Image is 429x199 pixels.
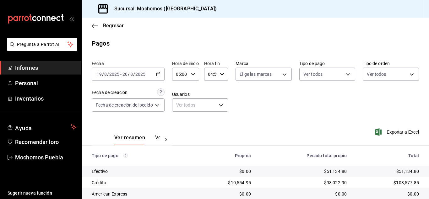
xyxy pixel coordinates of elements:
[15,64,38,71] font: Informes
[96,102,153,108] font: Fecha de creación del pedido
[114,135,145,141] font: Ver resumen
[204,61,220,66] font: Hora fin
[102,72,104,77] font: /
[176,102,195,108] font: Ver todos
[155,135,179,141] font: Ver pagos
[107,72,109,77] font: /
[335,191,347,196] font: $0.00
[92,23,124,29] button: Regresar
[396,169,419,174] font: $51,134.80
[17,42,60,47] font: Pregunta a Parrot AI
[92,61,104,66] font: Fecha
[15,139,59,145] font: Recomendar loro
[324,180,347,185] font: $98,022.90
[228,180,251,185] font: $10,554.95
[408,153,419,158] font: Total
[122,72,128,77] input: --
[133,72,135,77] font: /
[109,72,120,77] input: ----
[92,40,110,47] font: Pagos
[236,61,248,66] font: Marca
[307,153,347,158] font: Pecado total propio
[114,134,160,145] div: pestañas de navegación
[135,72,146,77] input: ----
[15,80,38,86] font: Personal
[8,191,52,196] font: Sugerir nueva función
[114,6,217,12] font: Sucursal: Mochomos ([GEOGRAPHIC_DATA])
[303,72,323,77] font: Ver todos
[235,153,251,158] font: Propina
[123,153,128,158] svg: Los pagos realizados con Pay y otras terminales son montos brutos.
[387,130,419,135] font: Exportar a Excel
[394,180,419,185] font: $108,577.85
[104,72,107,77] input: --
[407,191,419,196] font: $0.00
[96,72,102,77] input: --
[92,180,106,185] font: Crédito
[130,72,133,77] input: --
[367,72,386,77] font: Ver todos
[376,128,419,136] button: Exportar a Excel
[240,72,272,77] font: Elige las marcas
[363,61,390,66] font: Tipo de orden
[239,191,251,196] font: $0.00
[128,72,130,77] font: /
[239,169,251,174] font: $0.00
[7,38,77,51] button: Pregunta a Parrot AI
[4,46,77,52] a: Pregunta a Parrot AI
[92,191,127,196] font: American Express
[15,95,44,102] font: Inventarios
[92,153,118,158] font: Tipo de pago
[103,23,124,29] font: Regresar
[15,125,32,131] font: Ayuda
[299,61,325,66] font: Tipo de pago
[15,154,63,161] font: Mochomos Puebla
[172,92,190,97] font: Usuarios
[172,61,199,66] font: Hora de inicio
[92,90,128,95] font: Fecha de creación
[69,16,74,21] button: abrir_cajón_menú
[120,72,122,77] font: -
[324,169,347,174] font: $51,134.80
[92,169,108,174] font: Efectivo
